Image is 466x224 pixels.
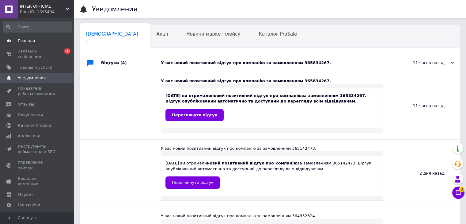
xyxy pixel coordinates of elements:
[452,187,464,199] button: Чат с покупателем3
[101,54,161,72] div: Відгуки
[18,38,35,44] span: Главная
[18,133,40,139] span: Аналитика
[18,86,57,97] span: Показатели работы компании
[161,60,392,66] div: У вас новий позитивний відгук про компанію за замовленням 365834267.
[165,176,220,189] a: Переглянути відгук
[18,144,57,155] span: Инструменты вебмастера и SEO
[165,93,379,121] div: [DATE] ви отримали за замовленням 365834267. Відгук опублікований автоматично та доступний до пер...
[3,21,72,33] input: Поиск
[18,160,57,171] span: Управление сайтом
[20,4,66,9] span: INTER OFFICIAL
[259,31,297,37] span: Каталог ProSale
[92,6,137,13] h1: Уведомления
[20,9,74,15] div: Ваш ID: 1895494
[18,123,51,128] span: Каталог ProSale
[18,192,33,197] span: Маркет
[383,72,460,139] div: 11 часов назад
[18,75,46,81] span: Уведомления
[18,102,34,107] span: Отзывы
[18,65,52,70] span: Товары и услуги
[18,112,43,118] span: Покупатели
[392,60,454,66] div: 11 часов назад
[120,60,127,65] span: (4)
[86,38,138,43] span: 1
[86,31,138,37] span: [DEMOGRAPHIC_DATA]
[18,202,40,208] span: Настройки
[172,180,214,185] span: Переглянути відгук
[161,146,383,151] div: У вас новий позитивний відгук про компанію за замовленням 365142473.
[165,160,379,188] div: [DATE] ви отримали за замовленням 365142473. Відгук опублікований автоматично та доступний до пер...
[161,213,383,219] div: У вас новий позитивний відгук про компанію за замовленням 364352324.
[383,140,460,207] div: 2 дня назад
[165,109,224,121] a: Переглянути відгук
[186,31,240,37] span: Новини маркетплейсу
[172,113,217,117] span: Переглянути відгук
[157,31,168,37] span: Акції
[207,161,297,165] b: новий позитивний відгук про компанію
[18,48,57,60] span: Заказы и сообщения
[18,176,57,187] span: Кошелек компании
[64,48,70,54] span: 1
[161,78,383,84] div: У вас новий позитивний відгук про компанію за замовленням 365834267.
[211,93,302,98] b: новий позитивний відгук про компанію
[459,187,464,192] span: 3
